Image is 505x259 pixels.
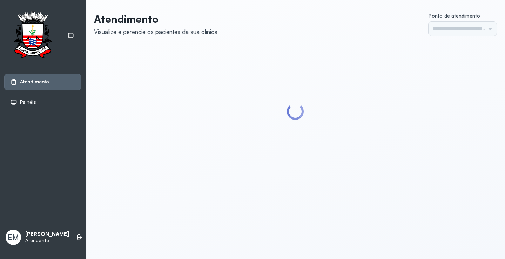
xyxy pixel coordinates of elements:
[25,231,69,238] p: [PERSON_NAME]
[94,28,217,35] div: Visualize e gerencie os pacientes da sua clínica
[7,11,58,60] img: Logotipo do estabelecimento
[20,79,49,85] span: Atendimento
[20,99,36,105] span: Painéis
[10,79,75,86] a: Atendimento
[94,13,217,25] p: Atendimento
[429,13,480,19] span: Ponto de atendimento
[25,238,69,244] p: Atendente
